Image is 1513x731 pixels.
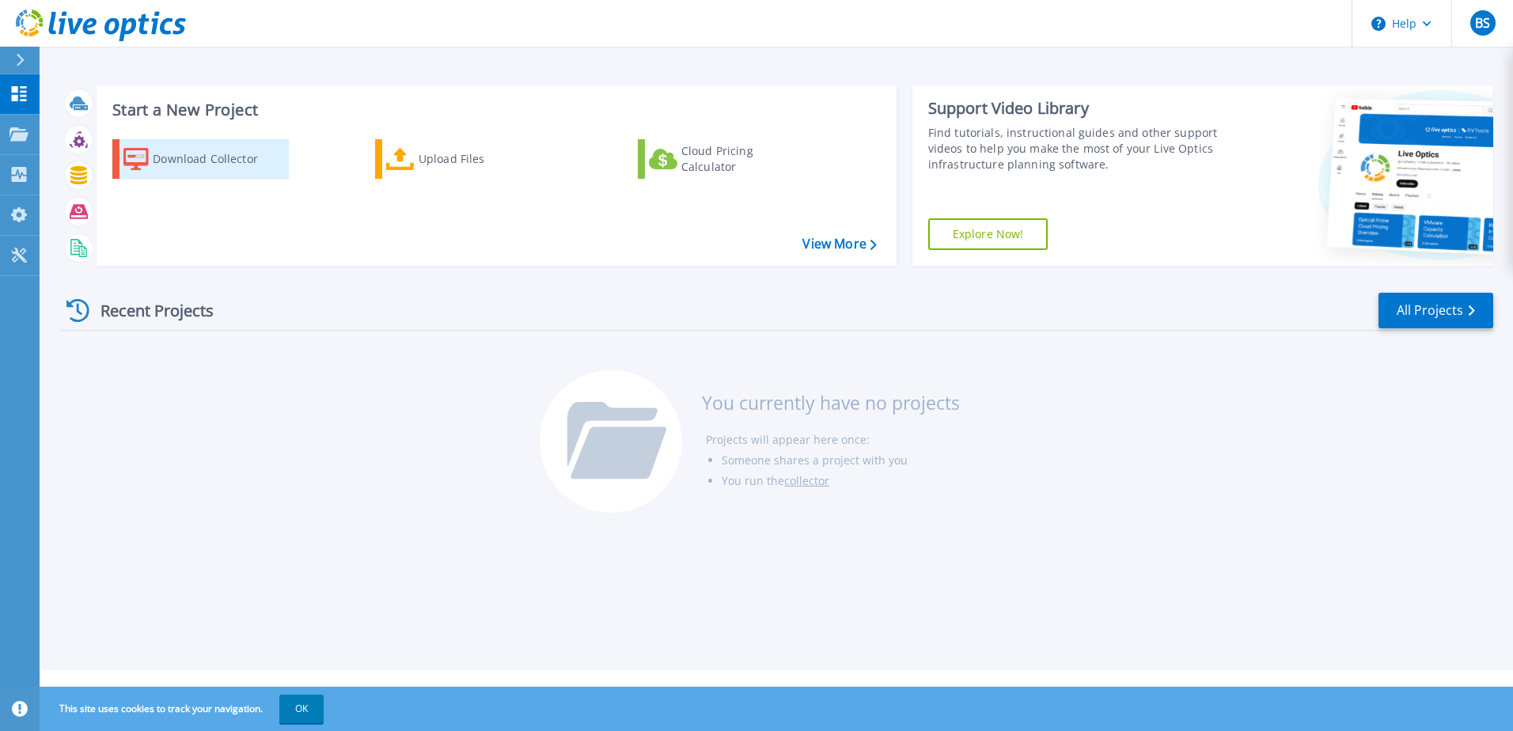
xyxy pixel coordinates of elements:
[681,143,808,175] div: Cloud Pricing Calculator
[44,695,324,723] span: This site uses cookies to track your navigation.
[638,139,814,179] a: Cloud Pricing Calculator
[1378,293,1493,328] a: All Projects
[784,473,829,488] a: collector
[375,139,552,179] a: Upload Files
[722,471,960,491] li: You run the
[112,101,876,119] h3: Start a New Project
[153,143,279,175] div: Download Collector
[112,139,289,179] a: Download Collector
[928,98,1224,119] div: Support Video Library
[702,394,960,411] h3: You currently have no projects
[61,291,235,330] div: Recent Projects
[928,218,1048,250] a: Explore Now!
[419,143,545,175] div: Upload Files
[928,125,1224,172] div: Find tutorials, instructional guides and other support videos to help you make the most of your L...
[279,695,324,723] button: OK
[722,450,960,471] li: Someone shares a project with you
[802,237,876,252] a: View More
[706,430,960,450] li: Projects will appear here once:
[1475,17,1490,29] span: BS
